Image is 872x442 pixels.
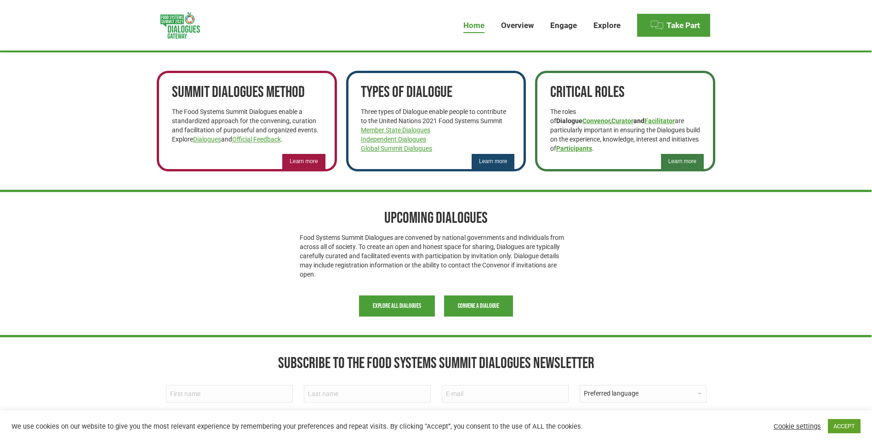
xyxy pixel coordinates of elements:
[193,136,221,143] a: Dialogues
[361,82,511,102] h2: TYPES OF DIALOGUE
[661,154,704,169] button: Learn more
[11,422,606,431] div: We use cookies on our website to give you the most relevant experience by remembering your prefer...
[463,21,484,30] span: Home
[479,158,507,165] span: Learn more
[373,302,421,310] span: Explore all Dialogues
[550,107,701,153] p: The roles of are particularly important in ensuring the Dialogues build on the experience, knowle...
[444,295,513,317] button: Convene a Dialogue
[442,385,569,402] input: E-mail
[556,145,592,152] a: Participants
[160,353,712,374] h2: Subscribe to the Food Systems Summit Dialogues Newsletter
[232,136,281,143] a: Official Feedback
[668,158,696,165] span: Learn more
[300,233,572,279] p: Food Systems Summit Dialogues are convened by national governments and individuals from across al...
[501,21,534,30] span: Overview
[667,21,700,30] span: Take Part
[361,107,511,153] p: Three types of Dialogue enable people to contribute to the United Nations 2021 Food Systems Summit
[172,107,322,144] p: The Food Systems Summit Dialogues enable a standardized approach for the convening, curation and ...
[359,295,435,317] button: Explore all Dialogues
[304,385,431,402] input: Last name
[556,117,675,125] strong: Dialogue , and
[166,385,293,402] input: First name
[300,208,572,228] h2: UPCOMING DIALOGUES
[650,18,664,32] img: Menu icon
[774,422,821,431] a: Cookie settings
[160,12,200,39] img: Food Systems Summit Dialogues
[644,117,675,125] a: Facilitator
[458,302,499,310] span: Convene a Dialogue
[361,126,430,134] a: Member State Dialogues
[282,154,325,169] button: Learn more
[361,136,426,143] a: Independent Dialogues
[172,82,322,102] h2: SUMMIT DIALOGUES METHOD
[582,117,610,125] a: Convenor
[550,82,701,102] h2: CRITICAL ROLES
[593,21,621,30] span: Explore
[472,154,514,169] button: Learn more
[550,21,577,30] span: Engage
[361,145,432,152] a: Global Summit Dialogues
[290,158,318,165] span: Learn more
[828,419,861,433] a: ACCEPT
[611,117,633,125] a: Curator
